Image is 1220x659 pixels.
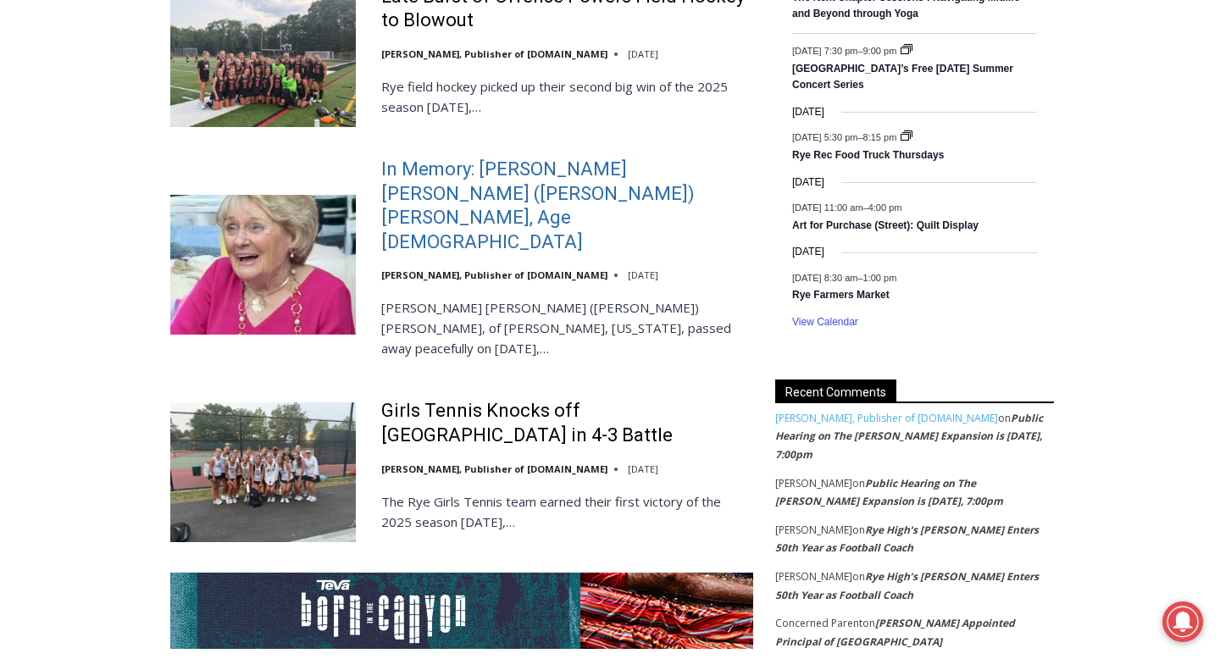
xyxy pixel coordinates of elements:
time: – [792,272,896,282]
span: 4:00 pm [868,202,902,213]
img: In Memory: Maureen Catherine (Devlin) Koecheler, Age 83 [170,195,356,334]
time: [DATE] [792,174,824,191]
a: In Memory: [PERSON_NAME] [PERSON_NAME] ([PERSON_NAME]) [PERSON_NAME], Age [DEMOGRAPHIC_DATA] [381,158,753,254]
a: Public Hearing on The [PERSON_NAME] Expansion is [DATE], 7:00pm [775,476,1003,509]
span: [DATE] 11:00 am [792,202,863,213]
span: [DATE] 7:30 pm [792,45,857,55]
footer: on [775,409,1054,464]
a: Art for Purchase (Street): Quilt Display [792,219,979,233]
p: The Rye Girls Tennis team earned their first victory of the 2025 season [DATE],… [381,491,753,532]
span: Intern @ [DOMAIN_NAME] [443,169,785,207]
a: [PERSON_NAME], Publisher of [DOMAIN_NAME] [775,411,998,425]
a: Rye High’s [PERSON_NAME] Enters 50th Year as Football Coach [775,523,1039,556]
time: [DATE] [792,244,824,260]
span: [PERSON_NAME] [775,523,852,537]
p: [PERSON_NAME] [PERSON_NAME] ([PERSON_NAME]) [PERSON_NAME], of [PERSON_NAME], [US_STATE], passed a... [381,297,753,358]
a: [GEOGRAPHIC_DATA]’s Free [DATE] Summer Concert Series [792,63,1013,92]
a: Rye Rec Food Truck Thursdays [792,149,944,163]
footer: on [775,474,1054,511]
a: Rye Farmers Market [792,289,890,302]
a: [PERSON_NAME], Publisher of [DOMAIN_NAME] [381,462,607,475]
time: – [792,132,899,142]
span: [PERSON_NAME] [775,569,852,584]
a: Intern @ [DOMAIN_NAME] [408,164,821,211]
footer: on [775,614,1054,651]
a: Rye High’s [PERSON_NAME] Enters 50th Year as Football Coach [775,569,1039,602]
time: [DATE] [792,104,824,120]
footer: on [775,568,1054,604]
a: View Calendar [792,316,858,329]
a: Open Tues. - Sun. [PHONE_NUMBER] [1,170,170,211]
span: Concerned Parent [775,616,862,630]
time: [DATE] [628,47,658,60]
span: Open Tues. - Sun. [PHONE_NUMBER] [5,174,166,239]
time: – [792,202,901,213]
a: [PERSON_NAME], Publisher of [DOMAIN_NAME] [381,269,607,281]
time: [DATE] [628,269,658,281]
time: – [792,45,899,55]
a: Girls Tennis Knocks off [GEOGRAPHIC_DATA] in 4-3 Battle [381,399,753,447]
span: [PERSON_NAME] [775,476,852,490]
footer: on [775,521,1054,557]
p: Rye field hockey picked up their second big win of the 2025 season [DATE],… [381,76,753,117]
a: [PERSON_NAME] Appointed Principal of [GEOGRAPHIC_DATA] [775,616,1015,649]
span: 1:00 pm [863,272,897,282]
span: 9:00 pm [863,45,897,55]
span: 8:15 pm [863,132,897,142]
time: [DATE] [628,462,658,475]
a: [PERSON_NAME], Publisher of [DOMAIN_NAME] [381,47,607,60]
span: [DATE] 5:30 pm [792,132,857,142]
a: Public Hearing on The [PERSON_NAME] Expansion is [DATE], 7:00pm [775,411,1043,462]
img: Girls Tennis Knocks off Mamaroneck in 4-3 Battle [170,402,356,541]
div: "...watching a master [PERSON_NAME] chef prepare an omakase meal is fascinating dinner theater an... [175,106,249,202]
span: [DATE] 8:30 am [792,272,857,282]
span: Recent Comments [775,379,896,402]
div: "We would have speakers with experience in local journalism speak to us about their experiences a... [428,1,801,164]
